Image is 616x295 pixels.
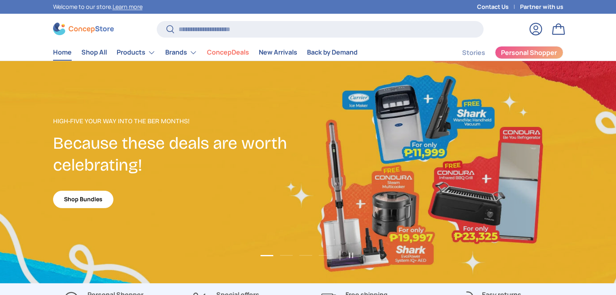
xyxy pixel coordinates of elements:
[53,44,358,61] nav: Primary
[495,46,563,59] a: Personal Shopper
[165,44,197,61] a: Brands
[462,45,485,61] a: Stories
[112,44,160,61] summary: Products
[53,191,113,208] a: Shop Bundles
[113,3,143,11] a: Learn more
[207,44,249,60] a: ConcepDeals
[443,44,563,61] nav: Secondary
[53,23,114,35] img: ConcepStore
[53,116,308,126] p: High-Five Your Way Into the Ber Months!
[53,44,72,60] a: Home
[160,44,202,61] summary: Brands
[259,44,297,60] a: New Arrivals
[81,44,107,60] a: Shop All
[477,2,520,11] a: Contact Us
[501,49,557,56] span: Personal Shopper
[307,44,358,60] a: Back by Demand
[117,44,156,61] a: Products
[53,133,308,176] h2: Because these deals are worth celebrating!
[53,2,143,11] p: Welcome to our store.
[520,2,563,11] a: Partner with us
